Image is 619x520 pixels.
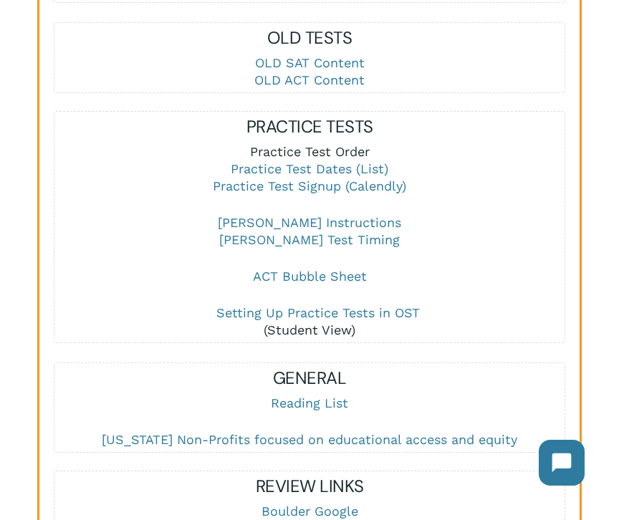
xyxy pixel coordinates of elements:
[255,55,365,70] a: OLD SAT Content
[524,425,599,500] iframe: Chatbot
[253,269,367,284] a: ACT Bubble Sheet
[219,232,400,247] a: [PERSON_NAME] Test Timing
[54,27,565,49] h5: OLD TESTS
[218,215,401,230] a: [PERSON_NAME] Instructions
[254,72,365,87] a: OLD ACT Content
[216,305,420,320] a: Setting Up Practice Tests in OST
[54,304,565,339] p: (Student View)
[213,178,406,193] a: Practice Test Signup (Calendly)
[231,161,388,176] a: Practice Test Dates (List)
[54,115,565,138] h5: PRACTICE TESTS
[271,395,348,410] a: Reading List
[54,475,565,498] h5: REVIEW LINKS
[261,504,358,519] a: Boulder Google
[250,144,370,159] a: Practice Test Order
[102,432,517,447] a: [US_STATE] Non-Profits focused on educational access and equity
[54,367,565,390] h5: GENERAL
